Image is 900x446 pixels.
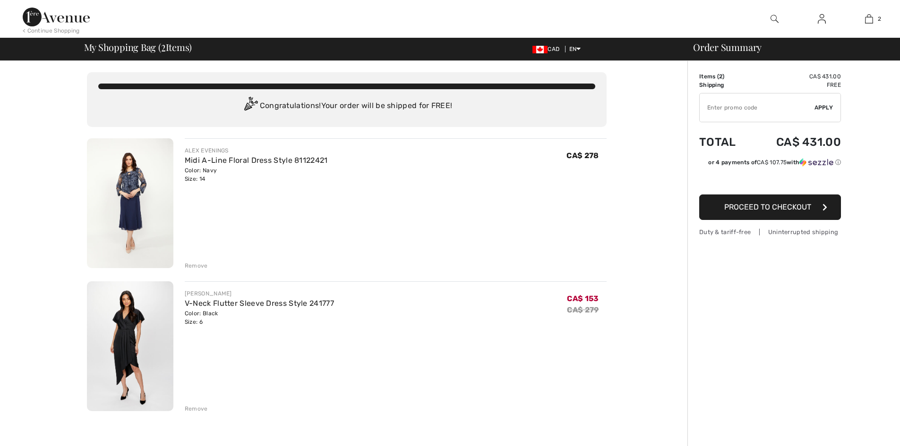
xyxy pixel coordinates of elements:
span: 2 [878,15,881,23]
span: EN [569,46,581,52]
span: CA$ 107.75 [757,159,787,166]
div: Remove [185,404,208,413]
img: My Bag [865,13,873,25]
div: or 4 payments of with [708,158,841,167]
span: CA$ 278 [566,151,599,160]
img: Canadian Dollar [532,46,548,53]
td: Items ( ) [699,72,750,81]
img: 1ère Avenue [23,8,90,26]
td: CA$ 431.00 [750,126,841,158]
td: Shipping [699,81,750,89]
span: Proceed to Checkout [724,202,811,211]
td: Free [750,81,841,89]
span: My Shopping Bag ( Items) [84,42,192,52]
div: Order Summary [682,42,894,52]
div: or 4 payments ofCA$ 107.75withSezzle Click to learn more about Sezzle [699,158,841,170]
div: Duty & tariff-free | Uninterrupted shipping [699,227,841,236]
iframe: PayPal-paypal [699,170,841,191]
a: Sign In [810,13,833,25]
span: CAD [532,46,563,52]
input: Promo code [700,93,814,122]
a: 2 [846,13,892,25]
span: 2 [161,40,166,52]
td: Total [699,126,750,158]
span: 2 [719,73,722,80]
span: CA$ 153 [567,294,599,303]
span: Apply [814,103,833,112]
div: Congratulations! Your order will be shipped for FREE! [98,97,595,116]
img: Congratulation2.svg [241,97,260,116]
div: Color: Navy Size: 14 [185,166,328,183]
a: Midi A-Line Floral Dress Style 81122421 [185,156,328,165]
a: V-Neck Flutter Sleeve Dress Style 241777 [185,299,334,308]
div: Remove [185,261,208,270]
button: Proceed to Checkout [699,194,841,220]
img: Sezzle [799,158,833,167]
img: My Info [818,13,826,25]
div: < Continue Shopping [23,26,80,35]
div: ALEX EVENINGS [185,146,328,155]
td: CA$ 431.00 [750,72,841,81]
div: Color: Black Size: 6 [185,309,334,326]
img: Midi A-Line Floral Dress Style 81122421 [87,138,173,268]
img: search the website [771,13,779,25]
img: V-Neck Flutter Sleeve Dress Style 241777 [87,281,173,411]
s: CA$ 279 [567,305,599,314]
div: [PERSON_NAME] [185,289,334,298]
